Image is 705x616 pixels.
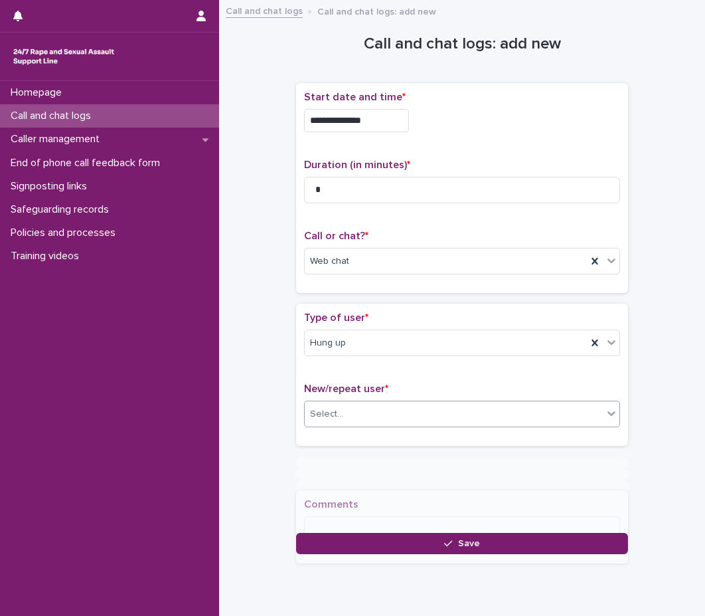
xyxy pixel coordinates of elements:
span: Start date and time [304,92,406,102]
span: Save [458,539,480,548]
span: Call or chat? [304,231,368,241]
p: Call and chat logs [5,110,102,122]
p: Policies and processes [5,227,126,239]
span: Comments [304,499,358,510]
p: Homepage [5,86,72,99]
span: Duration (in minutes) [304,159,410,170]
p: Call and chat logs: add new [317,3,436,18]
button: Save [296,533,628,554]
div: Select... [310,407,343,421]
img: rhQMoQhaT3yELyF149Cw [11,43,117,70]
p: Caller management [5,133,110,146]
p: Signposting links [5,180,98,193]
a: Call and chat logs [226,3,303,18]
span: Web chat [310,255,349,268]
p: End of phone call feedback form [5,157,171,169]
p: Safeguarding records [5,203,119,216]
span: Type of user [304,312,368,323]
span: New/repeat user [304,383,388,394]
p: Training videos [5,250,90,262]
span: Hung up [310,336,346,350]
h1: Call and chat logs: add new [296,35,628,54]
